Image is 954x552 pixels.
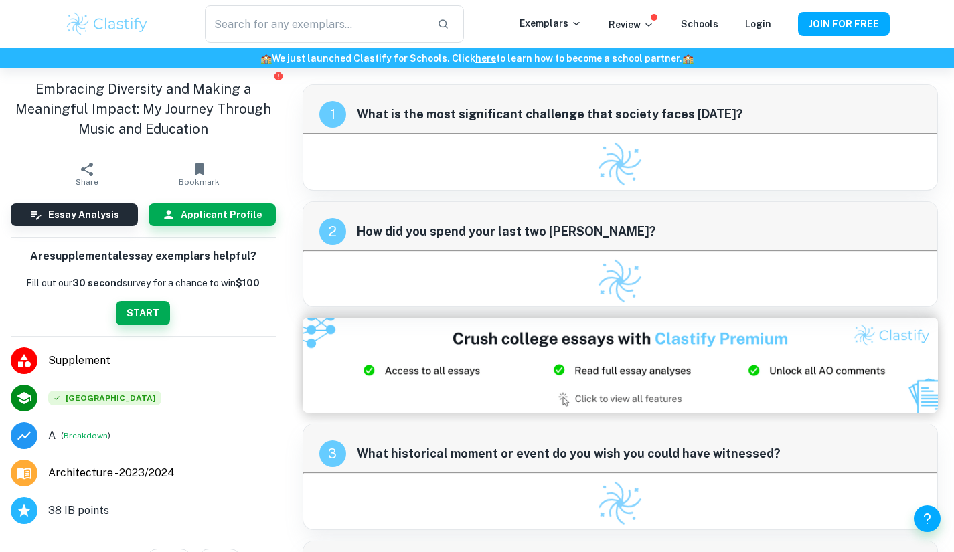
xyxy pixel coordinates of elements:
button: Breakdown [64,430,108,442]
h1: Embracing Diversity and Making a Meaningful Impact: My Journey Through Music and Education [11,79,276,139]
p: Fill out our survey for a chance to win [26,276,260,290]
button: Help and Feedback [914,505,941,532]
div: recipe [319,218,346,245]
span: Supplement [48,353,276,369]
p: Exemplars [520,16,582,31]
div: recipe [319,440,346,467]
span: [GEOGRAPHIC_DATA] [48,391,161,405]
p: Grade [48,428,56,444]
img: Clastify logo [594,256,645,306]
span: What historical moment or event do you wish you could have witnessed? [357,444,922,463]
button: Share [31,155,143,193]
button: JOIN FOR FREE [798,12,890,36]
strong: $100 [236,278,260,288]
span: What is the most significant challenge that society faces [DATE]? [357,105,922,124]
a: Login [745,19,771,29]
span: How did you spend your last two [PERSON_NAME]? [357,222,922,241]
a: Major and Application Year [48,465,185,481]
span: 🏫 [260,53,272,64]
button: Applicant Profile [149,203,276,226]
button: Essay Analysis [11,203,138,226]
img: Clastify logo [594,478,645,529]
button: START [116,301,170,325]
b: 30 second [72,278,123,288]
span: Architecture - 2023/2024 [48,465,175,481]
p: Review [609,17,654,32]
h6: Applicant Profile [181,207,262,222]
button: Bookmark [143,155,256,193]
img: Clastify logo [65,11,150,37]
img: Clastify logo [594,139,645,189]
span: Bookmark [179,177,220,187]
span: ( ) [61,429,110,442]
h6: Are supplemental essay exemplars helpful? [30,248,256,265]
button: Report issue [274,71,284,81]
span: 38 IB points [48,502,109,519]
h6: Essay Analysis [48,207,119,222]
input: Search for any exemplars... [205,5,426,43]
span: 🏫 [682,53,694,64]
img: Ad [303,318,939,413]
a: here [475,53,496,64]
div: Accepted: Stanford University [48,391,161,405]
span: Share [76,177,98,187]
div: recipe [319,101,346,128]
h6: We just launched Clastify for Schools. Click to learn how to become a school partner. [3,51,951,66]
a: Schools [681,19,718,29]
